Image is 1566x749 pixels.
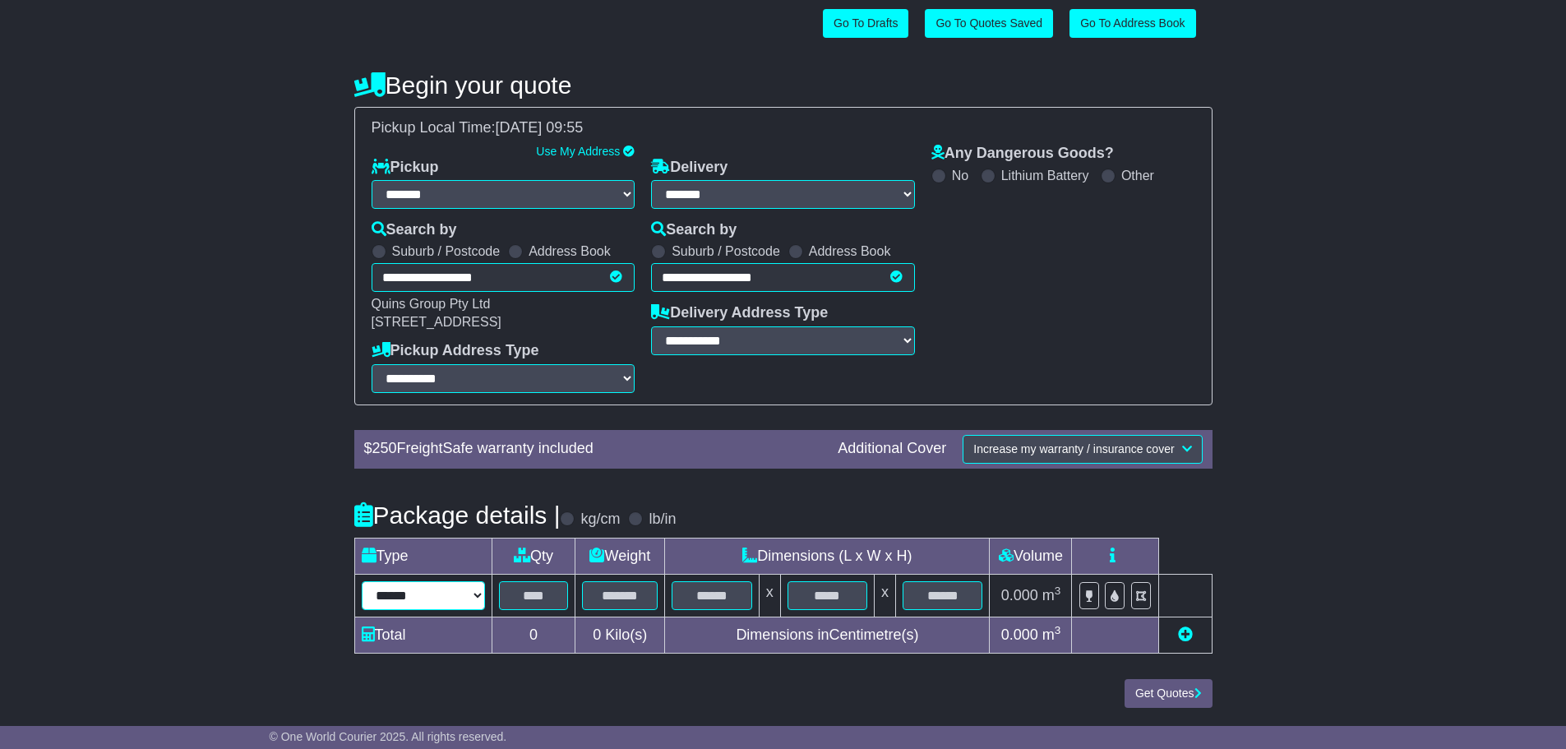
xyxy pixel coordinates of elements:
[1042,626,1061,643] span: m
[1001,626,1038,643] span: 0.000
[829,440,954,458] div: Additional Cover
[651,159,728,177] label: Delivery
[875,574,896,617] td: x
[593,626,601,643] span: 0
[1121,168,1154,183] label: Other
[372,221,457,239] label: Search by
[1055,585,1061,597] sup: 3
[492,538,575,574] td: Qty
[665,538,990,574] td: Dimensions (L x W x H)
[1125,679,1213,708] button: Get Quotes
[1001,168,1089,183] label: Lithium Battery
[1055,624,1061,636] sup: 3
[963,435,1202,464] button: Increase my warranty / insurance cover
[354,72,1213,99] h4: Begin your quote
[354,502,561,529] h4: Package details |
[952,168,968,183] label: No
[354,617,492,653] td: Total
[1001,587,1038,603] span: 0.000
[931,145,1114,163] label: Any Dangerous Goods?
[651,221,737,239] label: Search by
[354,538,492,574] td: Type
[492,617,575,653] td: 0
[392,243,501,259] label: Suburb / Postcode
[823,9,908,38] a: Go To Drafts
[990,538,1072,574] td: Volume
[1042,587,1061,603] span: m
[363,119,1203,137] div: Pickup Local Time:
[672,243,780,259] label: Suburb / Postcode
[665,617,990,653] td: Dimensions in Centimetre(s)
[651,304,828,322] label: Delivery Address Type
[270,730,507,743] span: © One World Courier 2025. All rights reserved.
[925,9,1053,38] a: Go To Quotes Saved
[1178,626,1193,643] a: Add new item
[529,243,611,259] label: Address Book
[356,440,830,458] div: $ FreightSafe warranty included
[809,243,891,259] label: Address Book
[1069,9,1195,38] a: Go To Address Book
[496,119,584,136] span: [DATE] 09:55
[372,159,439,177] label: Pickup
[575,617,665,653] td: Kilo(s)
[580,511,620,529] label: kg/cm
[536,145,620,158] a: Use My Address
[372,440,397,456] span: 250
[973,442,1174,455] span: Increase my warranty / insurance cover
[575,538,665,574] td: Weight
[372,315,501,329] span: [STREET_ADDRESS]
[372,342,539,360] label: Pickup Address Type
[372,297,491,311] span: Quins Group Pty Ltd
[649,511,676,529] label: lb/in
[759,574,780,617] td: x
